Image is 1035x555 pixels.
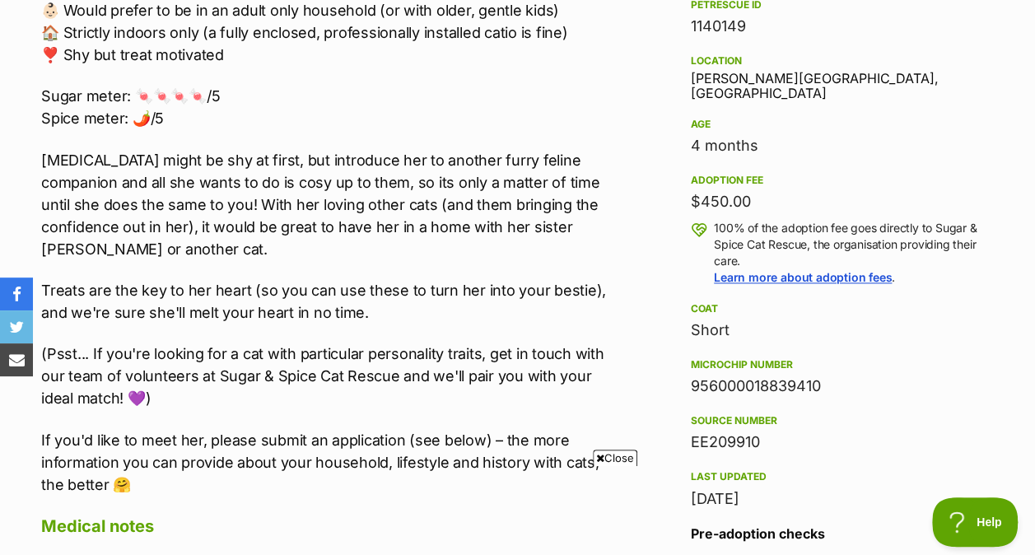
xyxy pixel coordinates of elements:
[691,54,984,68] div: Location
[41,279,616,324] p: Treats are the key to her heart (so you can use these to turn her into your bestie), and we're su...
[41,429,616,496] p: If you'd like to meet her, please submit an application (see below) – the more information you ca...
[691,358,984,371] div: Microchip number
[691,319,984,342] div: Short
[691,431,984,454] div: EE209910
[218,473,818,547] iframe: Advertisement
[593,450,637,466] span: Close
[691,470,984,483] div: Last updated
[41,85,616,129] p: Sugar meter: 🍬🍬🍬🍬/5 Spice meter: 🌶️/5
[691,523,984,543] h3: Pre-adoption checks
[714,270,892,284] a: Learn more about adoption fees
[691,51,984,101] div: [PERSON_NAME][GEOGRAPHIC_DATA], [GEOGRAPHIC_DATA]
[41,149,616,260] p: [MEDICAL_DATA] might be shy at first, but introduce her to another furry feline companion and all...
[691,375,984,398] div: 956000018839410
[691,487,984,510] div: [DATE]
[41,515,616,536] h4: Medical notes
[41,343,616,409] p: (Psst... If you're looking for a cat with particular personality traits, get in touch with our te...
[691,174,984,187] div: Adoption fee
[691,414,984,427] div: Source number
[691,15,984,38] div: 1140149
[932,497,1019,547] iframe: Help Scout Beacon - Open
[691,118,984,131] div: Age
[691,190,984,213] div: $450.00
[691,134,984,157] div: 4 months
[714,220,984,286] p: 100% of the adoption fee goes directly to Sugar & Spice Cat Rescue, the organisation providing th...
[691,302,984,315] div: Coat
